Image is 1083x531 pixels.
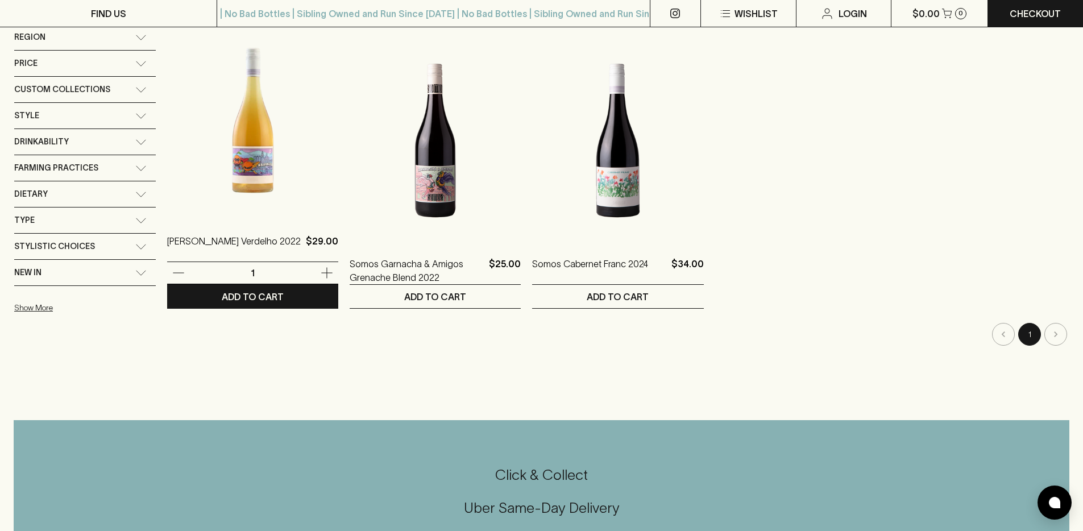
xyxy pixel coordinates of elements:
p: Checkout [1010,7,1061,20]
button: ADD TO CART [532,285,703,308]
h5: Click & Collect [14,466,1069,484]
span: Region [14,30,45,44]
div: Region [14,24,156,50]
button: ADD TO CART [350,285,521,308]
div: Stylistic Choices [14,234,156,259]
h5: Uber Same-Day Delivery [14,499,1069,517]
button: page 1 [1018,323,1041,346]
a: [PERSON_NAME] Verdelho 2022 [167,234,301,262]
img: Somos Naranjito Verdelho 2022 [167,18,338,217]
p: $34.00 [671,257,704,284]
span: Custom Collections [14,82,110,97]
div: Drinkability [14,129,156,155]
span: Price [14,56,38,70]
div: Price [14,51,156,76]
img: Somos Garnacha & Amigos Grenache Blend 2022 [350,41,521,240]
img: Somos Cabernet Franc 2024 [532,41,703,240]
span: Drinkability [14,135,69,149]
p: ADD TO CART [587,290,649,304]
div: New In [14,260,156,285]
p: $29.00 [306,234,338,262]
p: Login [839,7,867,20]
span: New In [14,265,42,280]
p: $0.00 [912,7,940,20]
a: Somos Cabernet Franc 2024 [532,257,648,284]
div: Dietary [14,181,156,207]
p: 0 [958,10,963,16]
span: Type [14,213,35,227]
div: Style [14,103,156,128]
nav: pagination navigation [167,323,1069,346]
div: Farming Practices [14,155,156,181]
span: Stylistic Choices [14,239,95,254]
img: bubble-icon [1049,497,1060,508]
span: Style [14,109,39,123]
div: Type [14,208,156,233]
a: Somos Garnacha & Amigos Grenache Blend 2022 [350,257,484,284]
span: Farming Practices [14,161,98,175]
p: FIND US [91,7,126,20]
p: 1 [239,267,267,279]
button: Show More [14,296,163,320]
p: ADD TO CART [222,290,284,304]
p: $25.00 [489,257,521,284]
span: Dietary [14,187,48,201]
p: Wishlist [735,7,778,20]
button: ADD TO CART [167,285,338,308]
div: Custom Collections [14,77,156,102]
p: ADD TO CART [404,290,466,304]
